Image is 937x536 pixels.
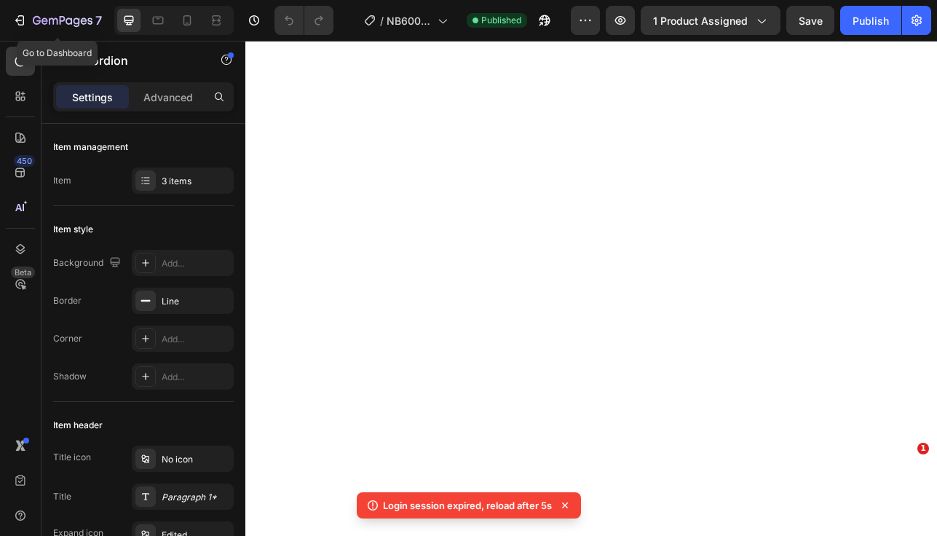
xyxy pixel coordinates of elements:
[143,90,193,105] p: Advanced
[14,155,35,167] div: 450
[162,491,230,504] div: Paragraph 1*
[653,13,748,28] span: 1 product assigned
[383,498,552,513] p: Login session expired, reload after 5s
[641,6,780,35] button: 1 product assigned
[853,13,889,28] div: Publish
[840,6,901,35] button: Publish
[481,14,521,27] span: Published
[53,419,103,432] div: Item header
[162,295,230,308] div: Line
[387,13,432,28] span: NB600 Groove
[53,141,128,154] div: Item management
[53,332,82,345] div: Corner
[11,267,35,278] div: Beta
[799,15,823,27] span: Save
[6,6,108,35] button: 7
[887,465,922,500] iframe: Intercom live chat
[95,12,102,29] p: 7
[53,253,124,273] div: Background
[786,6,834,35] button: Save
[162,453,230,466] div: No icon
[245,41,937,536] iframe: Design area
[917,443,929,454] span: 1
[53,223,93,236] div: Item style
[72,90,113,105] p: Settings
[53,490,71,503] div: Title
[162,175,230,188] div: 3 items
[53,370,87,383] div: Shadow
[53,451,91,464] div: Title icon
[71,52,194,69] p: Accordion
[162,371,230,384] div: Add...
[53,294,82,307] div: Border
[53,174,71,187] div: Item
[380,13,384,28] span: /
[162,333,230,346] div: Add...
[274,6,333,35] div: Undo/Redo
[162,257,230,270] div: Add...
